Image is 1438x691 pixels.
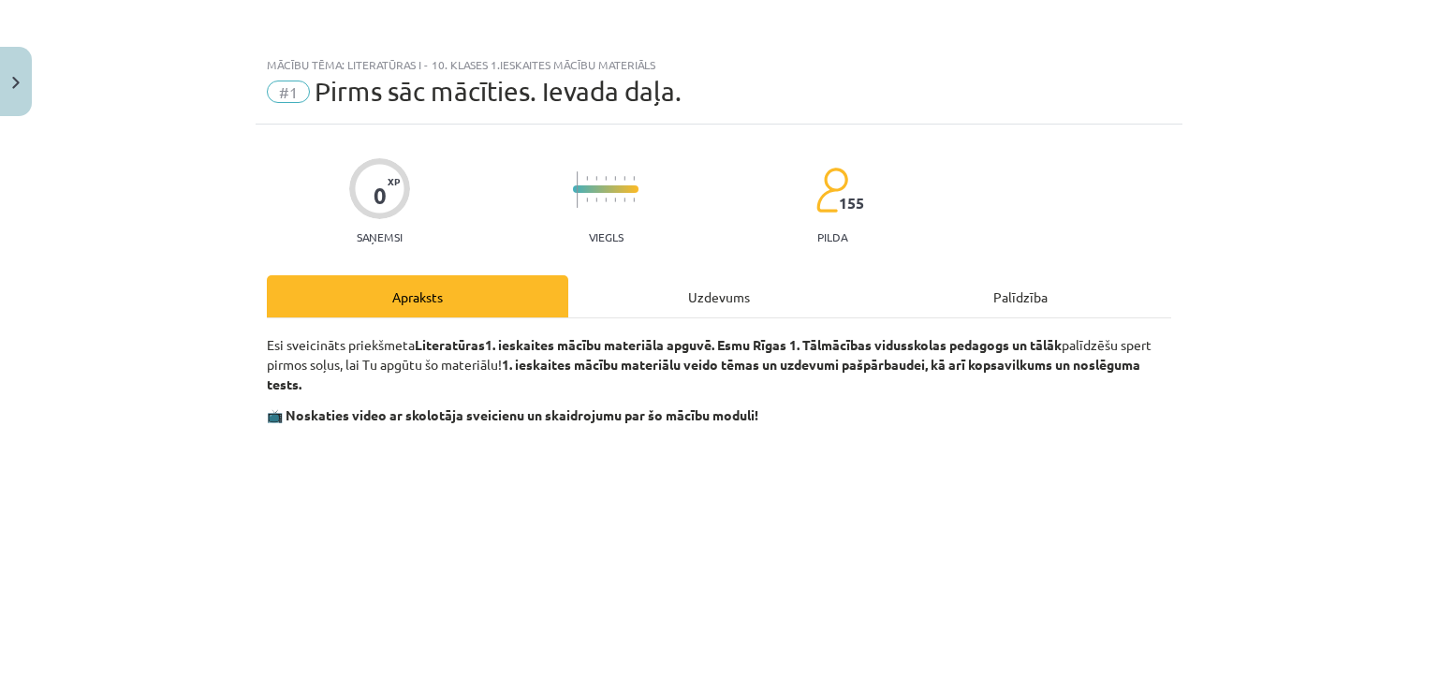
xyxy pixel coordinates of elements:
img: icon-short-line-57e1e144782c952c97e751825c79c345078a6d821885a25fce030b3d8c18986b.svg [605,198,607,202]
p: pilda [817,230,847,243]
img: icon-short-line-57e1e144782c952c97e751825c79c345078a6d821885a25fce030b3d8c18986b.svg [624,198,625,202]
strong: 1. ieskaites mācību materiāla apguvē. Esmu Rīgas 1. Tālmācības vidusskolas pedagogs un tālāk [485,336,1062,353]
span: XP [388,176,400,186]
span: Pirms sāc mācīties. Ievada daļa. [315,76,682,107]
img: icon-short-line-57e1e144782c952c97e751825c79c345078a6d821885a25fce030b3d8c18986b.svg [595,198,597,202]
div: Apraksts [267,275,568,317]
strong: 📺 Noskaties video ar skolotāja sveicienu un skaidrojumu par šo mācību moduli! [267,406,758,423]
div: Palīdzība [870,275,1171,317]
img: icon-short-line-57e1e144782c952c97e751825c79c345078a6d821885a25fce030b3d8c18986b.svg [595,176,597,181]
p: Viegls [589,230,624,243]
img: icon-short-line-57e1e144782c952c97e751825c79c345078a6d821885a25fce030b3d8c18986b.svg [586,198,588,202]
strong: 1. ieskaites mācību materiālu veido tēmas un uzdevumi pašpārbaudei, kā arī kopsavilkums un noslēg... [267,356,1140,392]
div: Mācību tēma: Literatūras i - 10. klases 1.ieskaites mācību materiāls [267,58,1171,71]
img: icon-short-line-57e1e144782c952c97e751825c79c345078a6d821885a25fce030b3d8c18986b.svg [633,198,635,202]
img: icon-short-line-57e1e144782c952c97e751825c79c345078a6d821885a25fce030b3d8c18986b.svg [633,176,635,181]
img: icon-short-line-57e1e144782c952c97e751825c79c345078a6d821885a25fce030b3d8c18986b.svg [586,176,588,181]
span: #1 [267,81,310,103]
p: Saņemsi [349,230,410,243]
img: icon-short-line-57e1e144782c952c97e751825c79c345078a6d821885a25fce030b3d8c18986b.svg [605,176,607,181]
div: Uzdevums [568,275,870,317]
img: icon-close-lesson-0947bae3869378f0d4975bcd49f059093ad1ed9edebbc8119c70593378902aed.svg [12,77,20,89]
span: 155 [839,195,864,212]
img: icon-short-line-57e1e144782c952c97e751825c79c345078a6d821885a25fce030b3d8c18986b.svg [624,176,625,181]
img: students-c634bb4e5e11cddfef0936a35e636f08e4e9abd3cc4e673bd6f9a4125e45ecb1.svg [815,167,848,213]
p: Esi sveicināts priekšmeta palīdzēšu spert pirmos soļus, lai Tu apgūtu šo materiālu! [267,335,1171,394]
img: icon-short-line-57e1e144782c952c97e751825c79c345078a6d821885a25fce030b3d8c18986b.svg [614,198,616,202]
strong: Literatūras [415,336,485,353]
img: icon-short-line-57e1e144782c952c97e751825c79c345078a6d821885a25fce030b3d8c18986b.svg [614,176,616,181]
div: 0 [374,183,387,209]
img: icon-long-line-d9ea69661e0d244f92f715978eff75569469978d946b2353a9bb055b3ed8787d.svg [577,171,579,208]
